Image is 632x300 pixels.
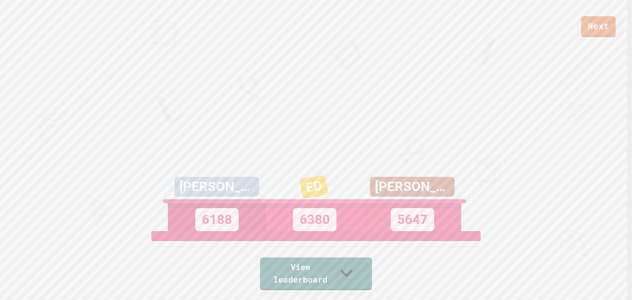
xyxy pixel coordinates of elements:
div: 5647 [391,208,434,231]
div: 6188 [195,208,239,231]
a: Next [581,16,616,37]
div: ED [300,175,329,199]
div: [PERSON_NAME] [174,177,259,197]
a: View leaderboard [260,258,372,290]
div: [PERSON_NAME] [370,177,455,197]
div: 6380 [293,208,336,231]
